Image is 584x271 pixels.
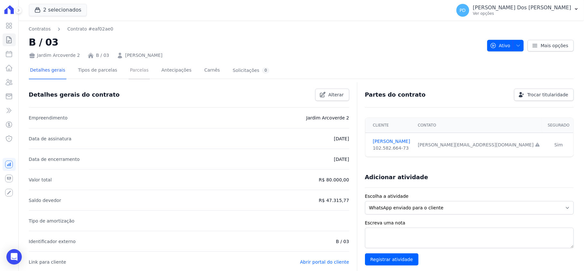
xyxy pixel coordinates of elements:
[29,91,120,99] h3: Detalhes gerais do contrato
[418,142,540,148] div: [PERSON_NAME][EMAIL_ADDRESS][DOMAIN_NAME]
[514,89,574,101] a: Trocar titularidade
[365,173,428,181] h3: Adicionar atividade
[29,135,72,143] p: Data de assinatura
[334,135,349,143] p: [DATE]
[365,253,419,266] input: Registrar atividade
[29,26,114,32] nav: Breadcrumb
[528,40,574,51] a: Mais opções
[315,89,349,101] a: Alterar
[473,4,571,11] p: [PERSON_NAME] Dos [PERSON_NAME]
[451,1,584,19] button: PD [PERSON_NAME] Dos [PERSON_NAME] Ver opções
[233,67,270,74] div: Solicitações
[6,249,22,265] div: Open Intercom Messenger
[365,91,426,99] h3: Partes do contrato
[306,114,349,122] p: Jardim Arcoverde 2
[373,138,410,145] a: [PERSON_NAME]
[29,35,482,49] h2: B / 03
[541,42,568,49] span: Mais opções
[203,62,221,79] a: Carnês
[29,176,52,184] p: Valor total
[77,62,118,79] a: Tipos de parcelas
[365,193,574,200] label: Escolha a atividade
[414,118,544,133] th: Contato
[29,238,76,245] p: Identificador externo
[29,4,87,16] button: 2 selecionados
[262,67,270,74] div: 0
[460,8,466,13] span: PD
[365,220,574,226] label: Escreva uma nota
[29,26,51,32] a: Contratos
[490,40,511,51] span: Ativo
[29,258,66,266] p: Link para cliente
[160,62,193,79] a: Antecipações
[67,26,113,32] a: Contrato #eaf02ae0
[29,155,80,163] p: Data de encerramento
[527,92,568,98] span: Trocar titularidade
[334,155,349,163] p: [DATE]
[544,133,573,157] td: Sim
[29,197,61,204] p: Saldo devedor
[544,118,573,133] th: Segurado
[328,92,344,98] span: Alterar
[232,62,271,79] a: Solicitações0
[336,238,349,245] p: B / 03
[373,145,410,152] div: 102.582.664-73
[319,176,349,184] p: R$ 80.000,00
[29,114,68,122] p: Empreendimento
[300,259,349,265] a: Abrir portal do cliente
[29,52,80,59] div: Jardim Arcoverde 2
[473,11,571,16] p: Ver opções
[29,26,482,32] nav: Breadcrumb
[29,62,67,79] a: Detalhes gerais
[319,197,349,204] p: R$ 47.315,77
[125,52,162,59] a: [PERSON_NAME]
[365,118,414,133] th: Cliente
[129,62,150,79] a: Parcelas
[29,217,75,225] p: Tipo de amortização
[96,52,109,59] a: B / 03
[487,40,524,51] button: Ativo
